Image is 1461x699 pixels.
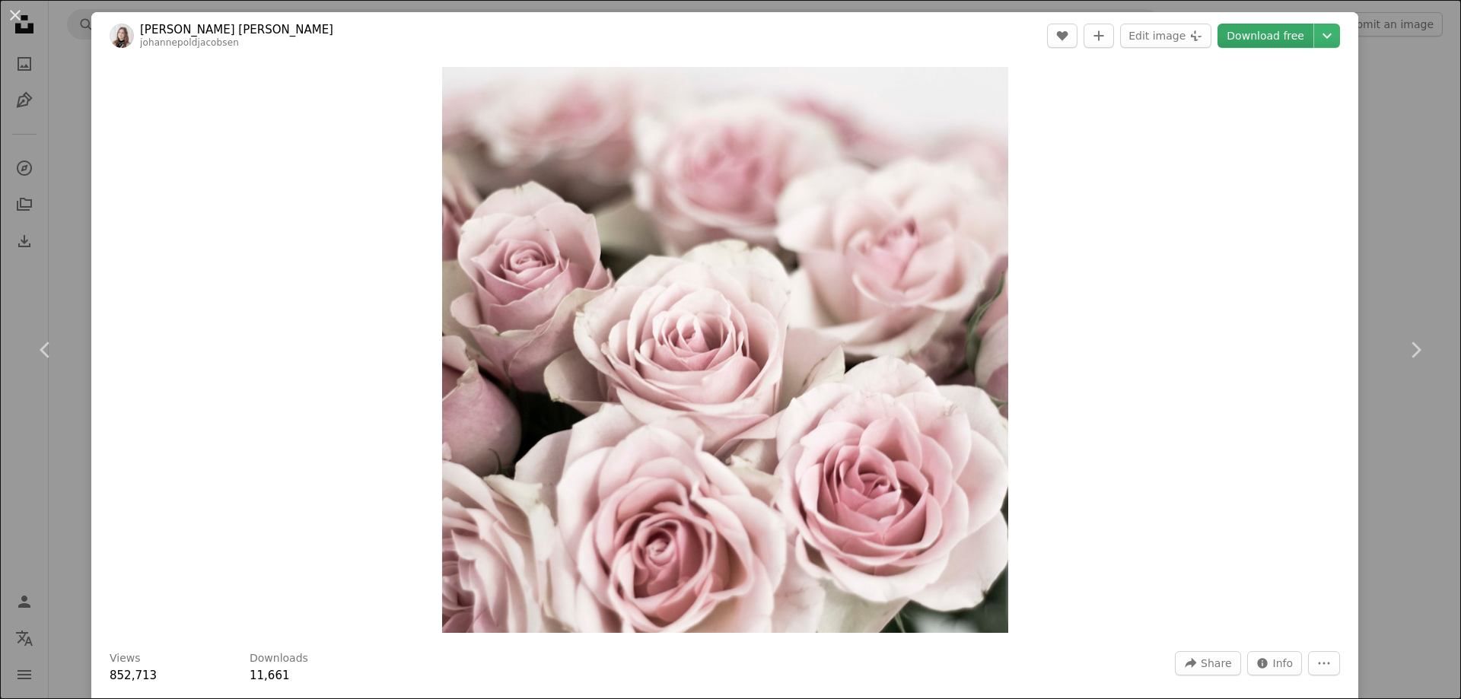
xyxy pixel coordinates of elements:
[110,24,134,48] img: Go to Johanne Pold Jacobsen's profile
[1201,652,1231,675] span: Share
[1273,652,1294,675] span: Info
[1175,651,1240,675] button: Share this image
[140,22,333,37] a: [PERSON_NAME] [PERSON_NAME]
[1217,24,1313,48] a: Download free
[1047,24,1077,48] button: Like
[250,651,308,666] h3: Downloads
[1247,651,1303,675] button: Stats about this image
[442,67,1008,633] img: pink roses in tilt shift lens
[1084,24,1114,48] button: Add to Collection
[110,651,141,666] h3: Views
[110,669,157,682] span: 852,713
[250,669,290,682] span: 11,661
[1314,24,1340,48] button: Choose download size
[140,37,239,48] a: johannepoldjacobsen
[1308,651,1340,675] button: More Actions
[1370,277,1461,423] a: Next
[442,67,1008,633] button: Zoom in on this image
[1120,24,1211,48] button: Edit image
